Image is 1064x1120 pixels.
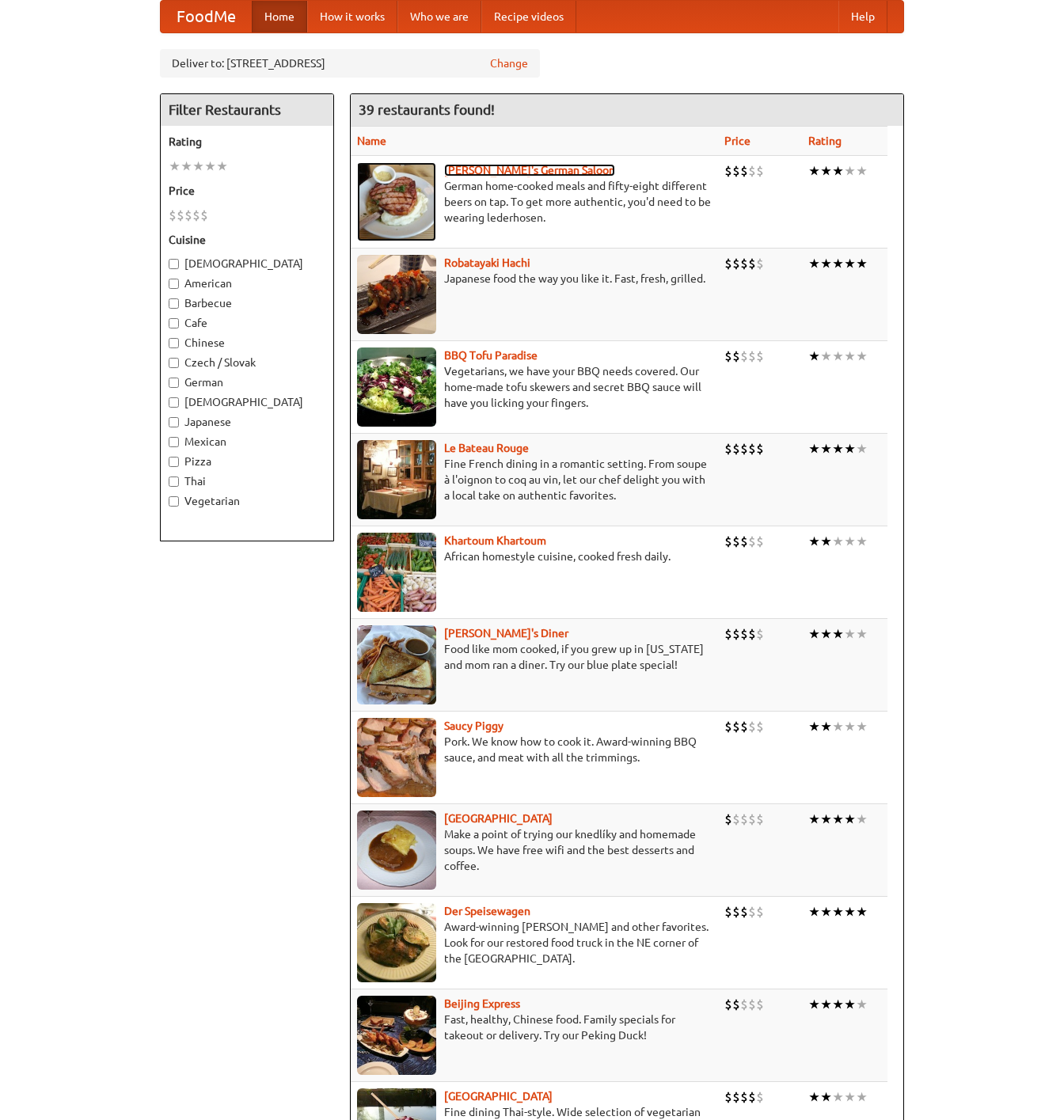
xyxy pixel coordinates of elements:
label: Vegetarian [169,493,325,509]
li: $ [724,162,732,180]
a: Help [838,1,887,32]
li: ★ [844,903,856,921]
a: Recipe videos [481,1,576,32]
li: ★ [820,625,832,643]
a: How it works [307,1,397,32]
label: Cafe [169,315,325,331]
li: ★ [808,718,820,735]
li: $ [748,533,756,550]
a: Change [490,55,528,71]
li: ★ [820,533,832,550]
label: Barbecue [169,295,325,311]
li: $ [724,903,732,921]
li: ★ [169,158,180,175]
a: Home [252,1,307,32]
li: $ [740,718,748,735]
input: [DEMOGRAPHIC_DATA] [169,397,179,408]
li: $ [184,207,192,224]
li: $ [732,440,740,457]
li: $ [169,207,177,224]
li: ★ [808,533,820,550]
li: $ [177,207,184,224]
img: czechpoint.jpg [357,811,436,890]
li: ★ [808,255,820,272]
li: ★ [856,996,868,1013]
li: $ [732,162,740,180]
li: ★ [844,440,856,457]
li: $ [740,996,748,1013]
label: [DEMOGRAPHIC_DATA] [169,256,325,271]
li: $ [732,255,740,272]
label: Thai [169,473,325,489]
li: $ [732,1088,740,1106]
a: Name [357,135,386,147]
input: American [169,279,179,289]
li: $ [732,996,740,1013]
h5: Price [169,183,325,199]
a: [GEOGRAPHIC_DATA] [444,812,553,825]
li: $ [756,255,764,272]
li: ★ [808,903,820,921]
label: Chinese [169,335,325,351]
p: Pork. We know how to cook it. Award-winning BBQ sauce, and meat with all the trimmings. [357,734,712,765]
li: $ [756,347,764,365]
li: $ [756,718,764,735]
li: ★ [820,1088,832,1106]
li: ★ [856,440,868,457]
li: $ [732,903,740,921]
label: German [169,374,325,390]
img: bateaurouge.jpg [357,440,436,519]
li: ★ [844,996,856,1013]
b: Khartoum Khartoum [444,534,546,547]
p: African homestyle cuisine, cooked fresh daily. [357,549,712,564]
li: ★ [844,1088,856,1106]
li: ★ [820,811,832,828]
li: $ [724,255,732,272]
label: Pizza [169,454,325,469]
a: Robatayaki Hachi [444,256,530,269]
p: Vegetarians, we have your BBQ needs covered. Our home-made tofu skewers and secret BBQ sauce will... [357,363,712,411]
li: ★ [204,158,216,175]
li: ★ [180,158,192,175]
li: $ [200,207,208,224]
li: ★ [856,625,868,643]
a: Who we are [397,1,481,32]
li: ★ [832,1088,844,1106]
b: Saucy Piggy [444,719,503,732]
img: speisewagen.jpg [357,903,436,982]
label: Japanese [169,414,325,430]
li: $ [192,207,200,224]
li: $ [724,1088,732,1106]
li: $ [756,1088,764,1106]
li: ★ [832,533,844,550]
input: Czech / Slovak [169,358,179,368]
li: $ [724,996,732,1013]
label: Mexican [169,434,325,450]
li: ★ [216,158,228,175]
ng-pluralize: 39 restaurants found! [359,102,495,117]
li: $ [724,440,732,457]
label: [DEMOGRAPHIC_DATA] [169,394,325,410]
input: Vegetarian [169,496,179,507]
li: $ [756,162,764,180]
input: German [169,378,179,388]
li: $ [748,440,756,457]
li: ★ [820,903,832,921]
a: [PERSON_NAME]'s German Saloon [444,164,615,177]
li: $ [748,811,756,828]
a: BBQ Tofu Paradise [444,349,538,362]
b: Beijing Express [444,997,520,1010]
li: $ [748,718,756,735]
li: $ [724,811,732,828]
input: Cafe [169,318,179,328]
li: ★ [820,718,832,735]
li: $ [740,811,748,828]
li: $ [724,533,732,550]
li: ★ [856,903,868,921]
li: $ [740,440,748,457]
input: [DEMOGRAPHIC_DATA] [169,259,179,269]
li: ★ [820,347,832,365]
